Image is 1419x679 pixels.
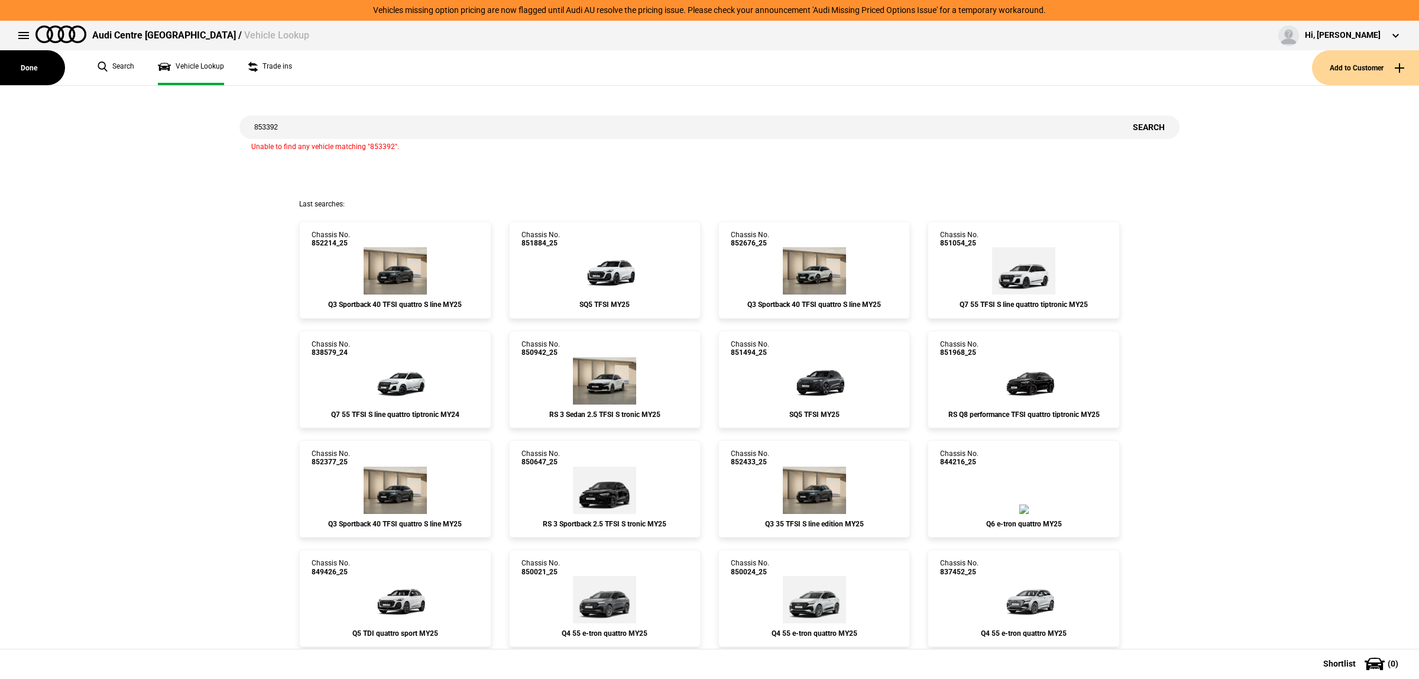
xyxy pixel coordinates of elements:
div: Chassis No. [940,450,979,467]
div: Chassis No. [731,450,769,467]
div: RS Q8 performance TFSI quattro tiptronic MY25 [940,410,1107,419]
img: Audi_4MQCX2_25_EI_2Y2Y_PAH_WC7_54K_(Nadin:_54K_C95_PAH_WC7)_ext.png [992,247,1055,295]
div: RS 3 Sedan 2.5 TFSI S tronic MY25 [521,410,688,419]
img: Audi_F4BAU3_25_EI_2Y2Y_MP_(Nadin:_C15_S7E_S9S_YEA)_ext.png [989,576,1060,623]
div: Chassis No. [312,559,350,576]
span: 849426_25 [312,568,350,576]
span: 851968_25 [940,348,979,357]
div: SQ5 TFSI MY25 [521,300,688,309]
img: Audi_GUBS5Y_25S_GX_2Y2Y_PAH_WA2_6FJ_PYH_PWO_53D_(Nadin:_53D_6FJ_C56_PAH_PWO_PYH_WA2)_ext.png [569,247,640,295]
img: Audi_8YFRWY_25_TG_0E0E_6FA_PEJ_(Nadin:_6FA_C48_PEJ)_ext.png [573,467,636,514]
div: Q4 55 e-tron quattro MY25 [731,629,898,638]
span: 850647_25 [521,458,560,466]
div: Q5 TDI quattro sport MY25 [312,629,478,638]
div: Chassis No. [731,559,769,576]
div: Chassis No. [312,450,350,467]
div: Q4 55 e-tron quattro MY25 [940,629,1107,638]
a: Search [98,50,134,85]
button: Add to Customer [1312,50,1419,85]
div: Chassis No. [940,559,979,576]
span: 837452_25 [940,568,979,576]
img: Audi_4MTRR2_25_UB_0E0E_WBX_3S2_PL2_4ZP_5MH_64J_(Nadin:_3S2_4ZP_5MH_64J_C94_PL2_WBX)_ext.png [989,357,1060,405]
img: Audi_GUBS5Y_25S_GX_6Y6Y_PAH_2MB_5MK_WA2_3Y4_6FJ_3CX_PQ7_PYH_PWO_56T_(Nadin:_2MB_3CX_3Y4_56T_5MK_6... [779,357,850,405]
span: Shortlist [1323,659,1356,668]
span: Vehicle Lookup [244,30,309,41]
img: audi.png [35,25,86,43]
div: Q3 Sportback 40 TFSI quattro S line MY25 [312,300,478,309]
div: Q3 Sportback 40 TFSI quattro S line MY25 [312,520,478,528]
img: Audi_8YMRWY_25_TG_Z9Z9_WA9_PEJ_64U_5J2_(Nadin:_5J2_64U_C48_PEJ_S7K_WA9)_ext.png [573,357,636,405]
img: Audi_F3NC6Y_25_EI_N8N8_PXC_WC7_6FJ_(Nadin:_6FJ_C62_PXC_WC7)_ext.png [783,247,846,295]
div: Unable to find any vehicle matching "853392". [239,139,1180,152]
div: Chassis No. [521,450,560,467]
div: Chassis No. [521,559,560,576]
div: Chassis No. [312,340,350,357]
span: 851494_25 [731,348,769,357]
span: 850024_25 [731,568,769,576]
div: Q7 55 TFSI S line quattro tiptronic MY24 [312,410,478,419]
span: 838579_24 [312,348,350,357]
div: Q3 Sportback 40 TFSI quattro S line MY25 [731,300,898,309]
img: Audi_GUBAUY_25S_GX_Z9Z9_PAH_5MB_6FJ_WXC_PWL_H65_CB2_(Nadin:_5MB_6FJ_C56_CB2_H65_PAH_PWL_S9S_WXC)_... [359,576,430,623]
img: Audi_F3NC6Y_25_EI_6Y6Y_PXC_WC7_6FJ_52Z_2JD_(Nadin:_2JD_52Z_6FJ_C62_PXC_WC7)_ext.png [364,247,427,295]
img: Audi_F4BAU3_25_EI_2Y2Y_3FU_WA9_3S2_C5W_PY4_(Nadin:_3FU_3S2_6FJ_C18_C5W_PY4_S7E_WA9)_ext.png [783,576,846,623]
img: Audi_F3NC6Y_25_EI_6Y6Y_PXC_WC7_6FJ_52Z_(Nadin:_52Z_6FJ_C62_PXC_WC7)_ext.png [364,467,427,514]
div: Chassis No. [312,231,350,248]
div: Q7 55 TFSI S line quattro tiptronic MY25 [940,300,1107,309]
input: Enter vehicle chassis number or other identifier. [239,115,1118,139]
div: Chassis No. [521,340,560,357]
div: SQ5 TFSI MY25 [731,410,898,419]
div: Chassis No. [731,231,769,248]
div: Q3 35 TFSI S line edition MY25 [731,520,898,528]
span: 852214_25 [312,239,350,247]
div: Chassis No. [940,340,979,357]
span: 850021_25 [521,568,560,576]
div: Chassis No. [521,231,560,248]
img: Audi_4MQCX2_24_EI_2Y2Y_F71_MP_PAH_7TM_(Nadin:_6FJ_7TM_C87_F71_PAH_YJZ)_ext.png [359,357,430,405]
a: Vehicle Lookup [158,50,224,85]
div: Q4 55 e-tron quattro MY25 [521,629,688,638]
span: 844216_25 [940,458,979,466]
span: 851054_25 [940,239,979,247]
span: 850942_25 [521,348,560,357]
div: Hi, [PERSON_NAME] [1305,30,1381,41]
span: 852676_25 [731,239,769,247]
span: 851884_25 [521,239,560,247]
div: Audi Centre [GEOGRAPHIC_DATA] / [92,29,309,42]
img: Audi_F4BAU3_25_EI_C2C2_3FU_WA9_3S2_C5W_PY4_(Nadin:_3FU_3S2_6FJ_C18_C5W_PY4_S7E_WA9)_ext.png [573,576,636,623]
div: Q6 e-tron quattro MY25 [940,520,1107,528]
img: Audi_F3BCCX_25LE_FZ_6Y6Y_3FU_QQ2_6FJ_3S2_V72_WN8_(Nadin:_3FU_3S2_6FJ_C62_QQ2_V72_WN8)_ext.png [783,467,846,514]
button: Search [1118,115,1180,139]
div: Chassis No. [940,231,979,248]
span: 852433_25 [731,458,769,466]
button: Shortlist(0) [1305,649,1419,678]
div: RS 3 Sportback 2.5 TFSI S tronic MY25 [521,520,688,528]
span: Last searches: [299,200,345,208]
span: ( 0 ) [1388,659,1398,668]
a: Trade ins [248,50,292,85]
img: Audi_GFBA38_25_GX_2Y2Y_WA7_WA2_QE2_PAH_VW5_PYH_V39_(Nadin:_C03_PAH_PYH_QE2_SN8_V39_VW5_WA2_WA7)_e... [1019,505,1029,514]
div: Chassis No. [731,340,769,357]
span: 852377_25 [312,458,350,466]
